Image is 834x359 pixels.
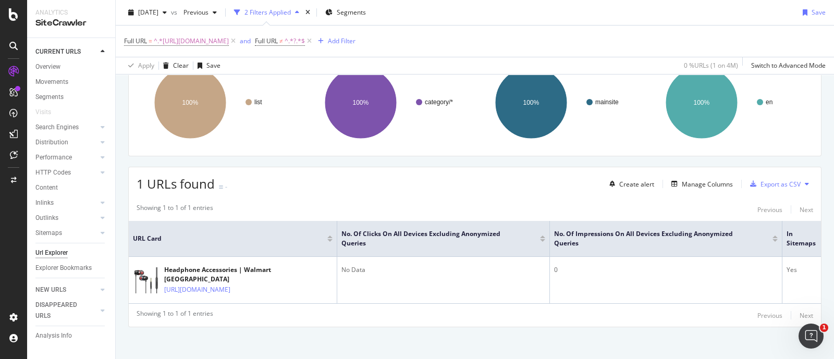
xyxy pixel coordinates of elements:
[328,36,355,45] div: Add Filter
[137,203,213,216] div: Showing 1 to 1 of 1 entries
[35,107,62,118] a: Visits
[761,180,801,189] div: Export as CSV
[124,4,171,21] button: [DATE]
[35,46,81,57] div: CURRENT URLS
[149,36,152,45] span: =
[554,265,778,275] div: 0
[193,57,220,74] button: Save
[554,229,757,248] span: No. of Impressions On All Devices excluding anonymized queries
[279,36,283,45] span: ≠
[35,300,97,321] a: DISAPPEARED URLS
[820,324,828,332] span: 1
[757,309,782,321] button: Previous
[425,98,453,106] text: category/*
[341,265,545,275] div: No Data
[35,284,66,295] div: NEW URLS
[477,57,640,148] div: A chart.
[138,61,154,70] div: Apply
[35,228,97,239] a: Sitemaps
[353,99,369,106] text: 100%
[137,175,215,192] span: 1 URLs found
[751,61,826,70] div: Switch to Advanced Mode
[800,203,813,216] button: Next
[684,61,738,70] div: 0 % URLs ( 1 on 4M )
[307,57,470,148] svg: A chart.
[35,61,108,72] a: Overview
[800,311,813,320] div: Next
[35,46,97,57] a: CURRENT URLS
[35,122,79,133] div: Search Engines
[138,8,158,17] span: 2025 Aug. 22nd
[321,4,370,21] button: Segments
[35,107,51,118] div: Visits
[164,284,230,295] a: [URL][DOMAIN_NAME]
[133,234,325,243] span: URL Card
[35,61,60,72] div: Overview
[182,99,199,106] text: 100%
[799,324,824,349] iframe: Intercom live chat
[619,180,654,189] div: Create alert
[35,8,107,17] div: Analytics
[303,7,312,18] div: times
[35,167,71,178] div: HTTP Codes
[219,185,223,189] img: Equal
[694,99,710,106] text: 100%
[225,182,227,191] div: -
[314,35,355,47] button: Add Filter
[337,8,366,17] span: Segments
[35,213,58,224] div: Outlinks
[757,203,782,216] button: Previous
[124,36,147,45] span: Full URL
[35,284,97,295] a: NEW URLS
[35,213,97,224] a: Outlinks
[35,152,97,163] a: Performance
[137,309,213,321] div: Showing 1 to 1 of 1 entries
[35,92,108,103] a: Segments
[747,57,826,74] button: Switch to Advanced Mode
[35,152,72,163] div: Performance
[173,61,189,70] div: Clear
[812,8,826,17] div: Save
[35,77,108,88] a: Movements
[523,99,539,106] text: 100%
[154,34,229,48] span: ^.*[URL][DOMAIN_NAME]
[35,137,97,148] a: Distribution
[799,4,826,21] button: Save
[35,197,54,208] div: Inlinks
[35,228,62,239] div: Sitemaps
[648,57,811,148] svg: A chart.
[164,265,333,284] div: Headphone Accessories | Walmart [GEOGRAPHIC_DATA]
[179,8,208,17] span: Previous
[605,176,654,192] button: Create alert
[240,36,251,45] div: and
[137,57,299,148] svg: A chart.
[757,311,782,320] div: Previous
[746,176,801,192] button: Export as CSV
[800,205,813,214] div: Next
[171,8,179,17] span: vs
[244,8,291,17] div: 2 Filters Applied
[35,300,88,321] div: DISAPPEARED URLS
[35,92,64,103] div: Segments
[35,330,72,341] div: Analysis Info
[35,197,97,208] a: Inlinks
[240,36,251,46] button: and
[255,36,278,45] span: Full URL
[35,77,68,88] div: Movements
[667,178,733,190] button: Manage Columns
[159,57,189,74] button: Clear
[179,4,221,21] button: Previous
[230,4,303,21] button: 2 Filters Applied
[341,229,524,248] span: No. of Clicks On All Devices excluding anonymized queries
[35,182,58,193] div: Content
[124,57,154,74] button: Apply
[35,263,108,274] a: Explorer Bookmarks
[766,98,772,106] text: en
[35,137,68,148] div: Distribution
[35,247,68,258] div: Url Explorer
[595,98,619,106] text: mainsite
[254,98,262,106] text: list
